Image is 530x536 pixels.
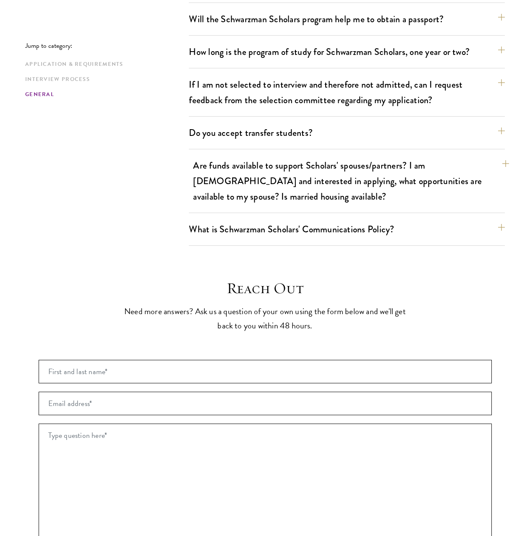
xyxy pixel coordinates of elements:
[25,90,184,99] a: General
[39,392,492,415] input: Email address*
[120,304,410,333] p: Need more answers? Ask us a question of your own using the form below and we'll get back to you w...
[189,10,505,29] button: Will the Schwarzman Scholars program help me to obtain a passport?
[189,42,505,61] button: How long is the program of study for Schwarzman Scholars, one year or two?
[25,42,189,49] p: Jump to category:
[189,75,505,109] button: If I am not selected to interview and therefore not admitted, can I request feedback from the sel...
[120,279,410,297] h3: Reach Out
[189,220,505,239] button: What is Schwarzman Scholars' Communications Policy?
[25,75,184,84] a: Interview Process
[189,123,505,142] button: Do you accept transfer students?
[25,60,184,69] a: Application & Requirements
[39,360,492,383] input: First and last name*
[193,156,509,206] button: Are funds available to support Scholars' spouses/partners? I am [DEMOGRAPHIC_DATA] and interested...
